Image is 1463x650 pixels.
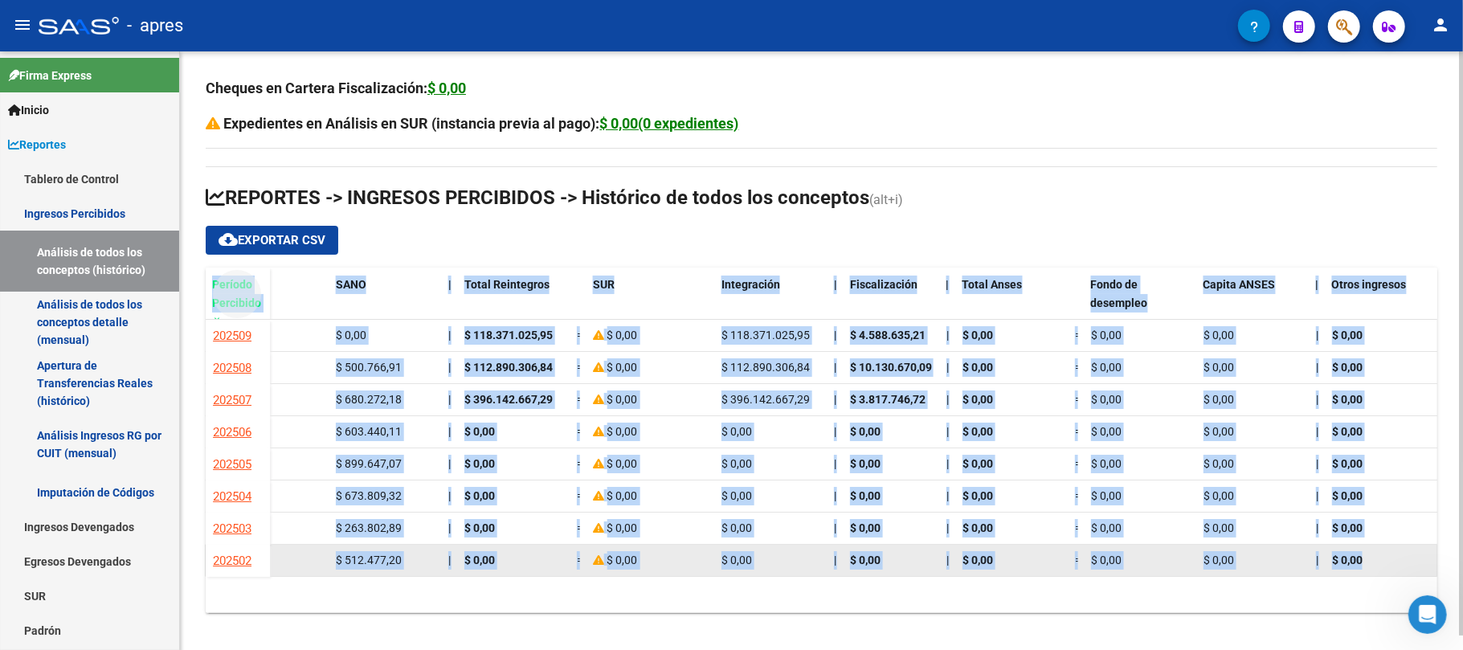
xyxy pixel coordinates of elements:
span: | [448,425,451,438]
span: 202503 [213,521,251,536]
span: $ 0,00 [1204,457,1234,470]
datatable-header-cell: | [940,268,956,335]
datatable-header-cell: Total Anses [956,268,1069,335]
span: $ 0,00 [464,521,495,534]
datatable-header-cell: | [1310,268,1326,335]
span: = [577,554,583,566]
span: $ 0,00 [464,425,495,438]
div: $ 0,00(0 expedientes) [600,112,739,135]
span: $ 500.766,91 [336,361,402,374]
datatable-header-cell: SUMA65 [217,268,329,335]
span: $ 0,00 [607,521,638,534]
span: $ 899.647,07 [336,457,402,470]
span: | [946,457,949,470]
span: | [1316,554,1318,566]
span: $ 0,00 [1091,329,1122,341]
span: $ 0,00 [1332,489,1363,502]
div: $ 0,00 [427,77,466,100]
span: $ 118.371.025,95 [464,329,553,341]
span: Capita ANSES [1204,278,1276,291]
span: $ 0,00 [1332,457,1363,470]
span: = [577,361,583,374]
span: $ 0,00 [1204,554,1234,566]
span: | [448,329,451,341]
span: $ 0,00 [721,425,752,438]
span: $ 0,00 [850,521,881,534]
span: $ 0,00 [1091,554,1122,566]
span: = [1075,489,1081,502]
span: $ 0,00 [1091,521,1122,534]
span: | [1316,457,1318,470]
span: $ 512.477,20 [336,554,402,566]
span: | [946,554,949,566]
span: | [1316,425,1318,438]
span: SANO [336,278,366,291]
span: $ 0,00 [1204,393,1234,406]
span: $ 0,00 [721,489,752,502]
span: | [834,393,836,406]
span: Exportar CSV [219,233,325,247]
span: | [448,393,451,406]
span: $ 0,00 [1091,393,1122,406]
span: = [1075,393,1081,406]
span: Otros ingresos [1332,278,1407,291]
span: $ 0,00 [607,329,638,341]
span: $ 0,00 [850,489,881,502]
span: $ 0,00 [607,457,638,470]
span: $ 0,00 [1332,393,1363,406]
span: REPORTES -> INGRESOS PERCIBIDOS -> Histórico de todos los conceptos [206,186,869,209]
span: | [946,425,949,438]
span: $ 0,00 [1091,425,1122,438]
span: $ 396.142.667,29 [721,393,810,406]
span: Total Reintegros [464,278,550,291]
span: | [1316,361,1318,374]
span: $ 0,00 [1332,329,1363,341]
span: 202509 [213,329,251,343]
span: = [577,521,583,534]
span: $ 0,00 [607,489,638,502]
span: $ 0,00 [336,329,366,341]
span: 202504 [213,489,251,504]
datatable-header-cell: | [828,268,844,335]
span: | [834,425,836,438]
strong: Cheques en Cartera Fiscalización: [206,80,466,96]
span: | [834,457,836,470]
span: $ 396.142.667,29 [464,393,553,406]
mat-icon: cloud_download [219,230,238,249]
span: = [1075,554,1081,566]
datatable-header-cell: | [442,268,458,335]
span: = [577,329,583,341]
span: $ 0,00 [1204,489,1234,502]
span: | [946,521,949,534]
span: $ 112.890.306,84 [721,361,810,374]
span: | [834,329,836,341]
span: $ 0,00 [607,554,638,566]
span: $ 0,00 [962,457,993,470]
span: 202502 [213,554,251,568]
mat-icon: person [1431,15,1450,35]
datatable-header-cell: Otros ingresos [1326,268,1438,335]
span: Inicio [8,101,49,119]
span: $ 0,00 [1091,361,1122,374]
span: Fondo de desempleo [1091,278,1148,309]
span: | [834,278,837,291]
span: $ 0,00 [850,457,881,470]
span: | [448,457,451,470]
button: Exportar CSV [206,226,338,255]
span: $ 0,00 [464,489,495,502]
span: = [577,425,583,438]
span: | [448,278,452,291]
span: | [834,554,836,566]
span: $ 0,00 [607,393,638,406]
span: $ 0,00 [962,361,993,374]
span: $ 0,00 [1332,521,1363,534]
span: | [1316,278,1319,291]
span: | [834,521,836,534]
span: $ 0,00 [962,521,993,534]
span: $ 0,00 [1204,425,1234,438]
span: | [946,489,949,502]
span: $ 680.272,18 [336,393,402,406]
span: = [577,457,583,470]
span: $ 0,00 [1332,425,1363,438]
strong: Expedientes en Análisis en SUR (instancia previa al pago): [224,115,739,132]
